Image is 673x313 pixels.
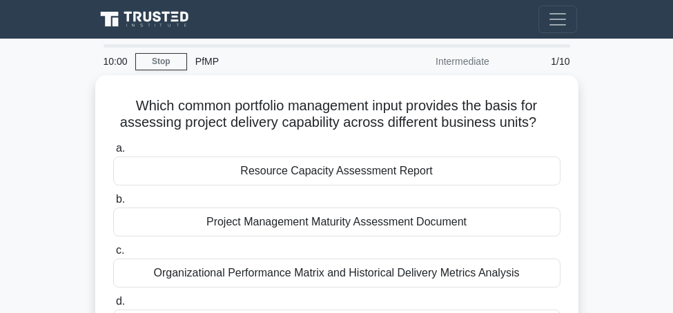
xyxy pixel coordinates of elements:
span: d. [116,295,125,307]
div: 1/10 [498,48,578,75]
a: Stop [135,53,187,70]
div: 10:00 [95,48,135,75]
div: PfMP [187,48,377,75]
button: Toggle navigation [538,6,577,33]
span: a. [116,142,125,154]
div: Organizational Performance Matrix and Historical Delivery Metrics Analysis [113,259,560,287]
div: Intermediate [377,48,498,75]
div: Project Management Maturity Assessment Document [113,208,560,236]
div: Resource Capacity Assessment Report [113,156,560,185]
span: c. [116,244,124,256]
h5: Which common portfolio management input provides the basis for assessing project delivery capabil... [112,97,562,132]
span: b. [116,193,125,205]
